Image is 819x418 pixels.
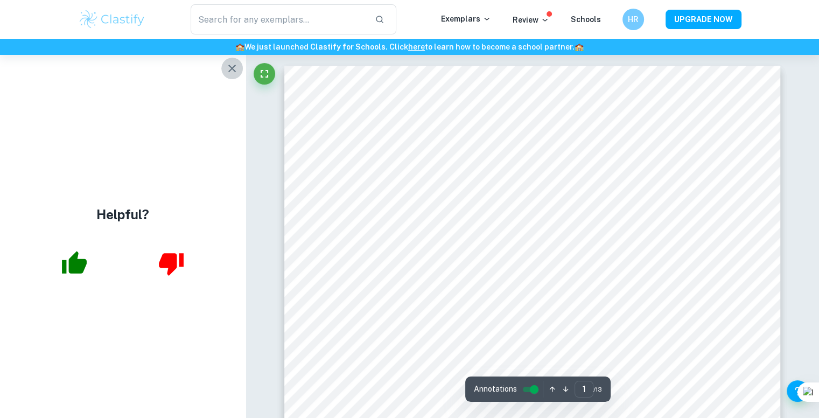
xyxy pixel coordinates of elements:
span: / 13 [593,385,602,394]
button: Fullscreen [254,63,275,85]
button: HR [622,9,644,30]
span: Annotations [474,384,517,395]
p: Review [513,14,549,26]
span: 🏫 [575,43,584,51]
button: Help and Feedback [787,380,808,402]
h6: We just launched Clastify for Schools. Click to learn how to become a school partner. [2,41,817,53]
span: 🏫 [235,43,244,51]
h6: HR [627,13,639,25]
a: Schools [571,15,601,24]
button: UPGRADE NOW [666,10,741,29]
p: Exemplars [441,13,491,25]
img: Clastify logo [78,9,146,30]
input: Search for any exemplars... [191,4,367,34]
a: here [408,43,425,51]
h4: Helpful? [96,205,149,224]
